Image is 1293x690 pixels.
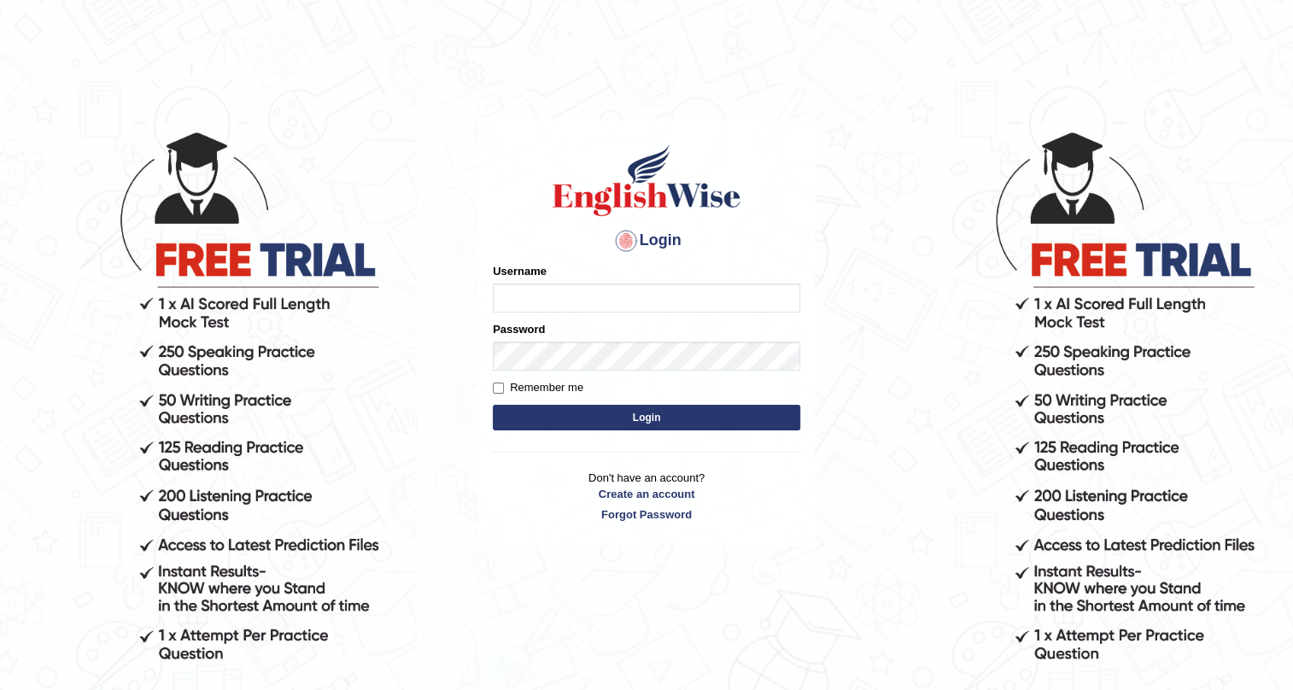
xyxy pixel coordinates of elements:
[493,470,800,523] p: Don't have an account?
[493,227,800,254] h4: Login
[493,486,800,502] a: Create an account
[493,383,504,394] input: Remember me
[493,263,547,279] label: Username
[549,142,744,219] img: Logo of English Wise sign in for intelligent practice with AI
[493,506,800,523] a: Forgot Password
[493,379,583,396] label: Remember me
[493,321,545,337] label: Password
[493,405,800,430] button: Login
